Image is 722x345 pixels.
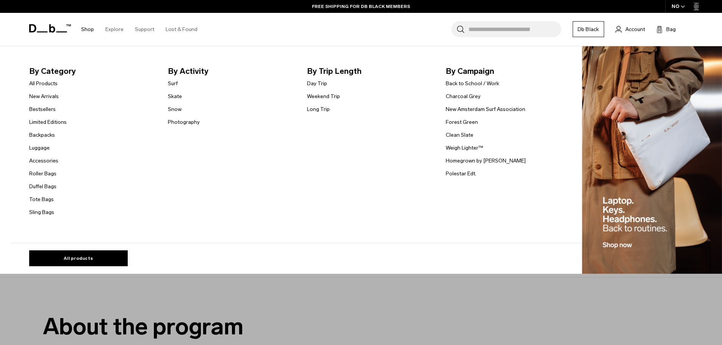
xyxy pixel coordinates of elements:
[446,131,473,139] a: Clean Slate
[656,25,676,34] button: Bag
[573,21,604,37] a: Db Black
[105,16,124,43] a: Explore
[446,170,476,178] a: Polestar Edt.
[29,80,58,87] a: All Products
[307,80,327,87] a: Day Trip
[166,16,197,43] a: Lost & Found
[307,92,340,100] a: Weekend Trip
[446,144,483,152] a: Weigh Lighter™
[307,105,330,113] a: Long Trip
[75,13,203,46] nav: Main Navigation
[446,80,499,87] a: Back to School / Work
[446,118,478,126] a: Forest Green
[29,105,56,113] a: Bestsellers
[168,118,200,126] a: Photography
[666,25,676,33] span: Bag
[29,170,56,178] a: Roller Bags
[29,118,67,126] a: Limited Editions
[307,65,434,77] span: By Trip Length
[312,3,410,10] a: FREE SHIPPING FOR DB BLACK MEMBERS
[135,16,154,43] a: Support
[168,65,295,77] span: By Activity
[29,144,50,152] a: Luggage
[29,250,128,266] a: All products
[446,157,526,165] a: Homegrown by [PERSON_NAME]
[29,131,55,139] a: Backpacks
[29,195,54,203] a: Tote Bags
[29,157,58,165] a: Accessories
[168,92,182,100] a: Skate
[168,105,182,113] a: Snow
[29,208,54,216] a: Sling Bags
[446,92,481,100] a: Charcoal Grey
[29,183,56,190] a: Duffel Bags
[168,80,178,87] a: Surf
[616,25,645,34] a: Account
[446,65,573,77] span: By Campaign
[29,92,59,100] a: New Arrivals
[625,25,645,33] span: Account
[81,16,94,43] a: Shop
[446,105,525,113] a: New Amsterdam Surf Association
[29,65,156,77] span: By Category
